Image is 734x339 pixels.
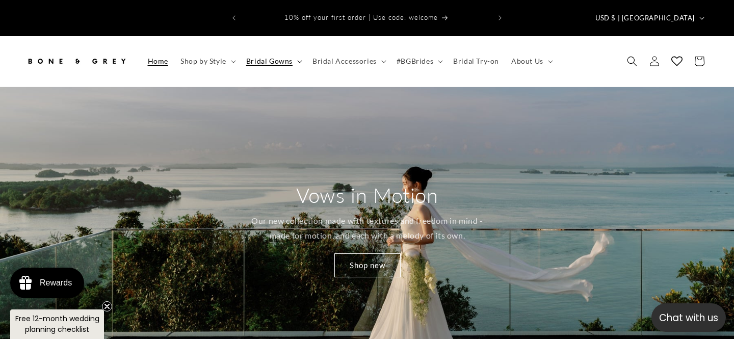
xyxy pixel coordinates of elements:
summary: Bridal Gowns [240,50,306,72]
a: Bone and Grey Bridal [22,46,132,76]
summary: Bridal Accessories [306,50,390,72]
button: USD $ | [GEOGRAPHIC_DATA] [589,8,709,28]
span: Bridal Gowns [246,57,293,66]
summary: About Us [505,50,557,72]
span: Shop by Style [180,57,226,66]
span: About Us [511,57,543,66]
a: Shop new [334,253,400,277]
img: Bone and Grey Bridal [25,50,127,72]
a: Bridal Try-on [447,50,505,72]
button: Next announcement [489,8,511,28]
summary: #BGBrides [390,50,447,72]
span: Home [148,57,168,66]
span: 10% off your first order | Use code: welcome [284,13,438,21]
summary: Shop by Style [174,50,240,72]
a: Home [142,50,174,72]
span: USD $ | [GEOGRAPHIC_DATA] [595,13,695,23]
p: Our new collection made with textures and freedom in mind - made for motion, and each with a melo... [246,214,488,243]
button: Close teaser [102,301,112,311]
summary: Search [621,50,643,72]
span: Bridal Try-on [453,57,499,66]
div: Rewards [40,278,72,288]
div: Free 12-month wedding planning checklistClose teaser [10,309,104,339]
span: Free 12-month wedding planning checklist [15,314,99,334]
p: Chat with us [651,310,726,325]
span: Bridal Accessories [312,57,377,66]
h2: Vows in Motion [296,182,438,208]
button: Open chatbox [651,303,726,332]
span: #BGBrides [397,57,433,66]
button: Previous announcement [223,8,245,28]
